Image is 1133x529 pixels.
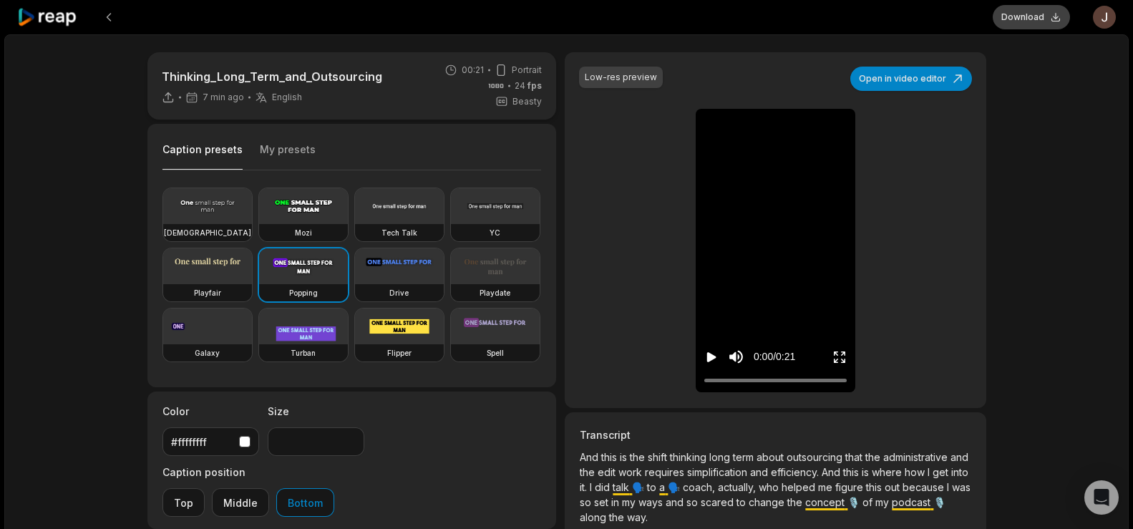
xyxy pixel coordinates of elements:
[164,227,251,238] h3: [DEMOGRAPHIC_DATA]
[718,481,759,493] span: actually,
[950,451,968,463] span: and
[590,481,595,493] span: I
[195,347,220,359] h3: Galaxy
[670,451,709,463] span: thinking
[580,427,971,442] h3: Transcript
[845,451,865,463] span: that
[171,435,233,450] div: #ffffffff
[627,511,648,523] span: way.
[683,481,718,493] span: coach,
[771,466,822,478] span: efficiency.
[487,347,504,359] h3: Spell
[389,287,409,299] h3: Drive
[686,496,701,508] span: so
[818,481,835,493] span: me
[622,496,638,508] span: my
[194,287,221,299] h3: Playfair
[645,466,687,478] span: requires
[162,427,259,456] button: #ffffffff
[289,287,318,299] h3: Popping
[630,451,648,463] span: the
[620,451,630,463] span: is
[709,451,733,463] span: long
[749,496,787,508] span: change
[291,347,316,359] h3: Turban
[162,488,205,517] button: Top
[512,64,542,77] span: Portrait
[648,451,670,463] span: shift
[462,64,484,77] span: 00:21
[659,481,668,493] span: a
[872,466,905,478] span: where
[295,227,312,238] h3: Mozi
[515,79,542,92] span: 24
[480,287,510,299] h3: Playdate
[733,451,757,463] span: term
[850,67,972,91] button: Open in video editor
[952,481,971,493] span: was
[862,466,872,478] span: is
[490,227,500,238] h3: YC
[512,95,542,108] span: Beasty
[272,92,302,103] span: English
[885,481,903,493] span: out
[598,466,618,478] span: edit
[580,496,594,508] span: so
[647,481,659,493] span: to
[687,466,750,478] span: simplification
[875,496,892,508] span: my
[594,496,611,508] span: set
[162,142,243,170] button: Caption presets
[580,451,601,463] span: And
[381,227,417,238] h3: Tech Talk
[862,496,875,508] span: of
[787,496,805,508] span: the
[750,466,771,478] span: and
[993,5,1070,29] button: Download
[276,488,334,517] button: Bottom
[1084,480,1119,515] div: Open Intercom Messenger
[580,511,609,523] span: along
[805,496,847,508] span: concept
[611,496,622,508] span: in
[212,488,269,517] button: Middle
[843,466,862,478] span: this
[787,451,845,463] span: outsourcing
[701,496,736,508] span: scared
[585,71,657,84] div: Low-res preview
[162,404,259,419] label: Color
[757,451,787,463] span: about
[268,404,364,419] label: Size
[905,466,928,478] span: how
[782,481,818,493] span: helped
[892,496,933,508] span: podcast
[618,466,645,478] span: work
[928,466,933,478] span: I
[832,344,847,370] button: Enter Fullscreen
[595,481,613,493] span: did
[727,348,745,366] button: Mute sound
[865,451,883,463] span: the
[162,68,382,85] p: Thinking_Long_Term_and_Outsourcing
[638,496,666,508] span: ways
[162,465,334,480] label: Caption position
[866,481,885,493] span: this
[947,481,952,493] span: I
[527,80,542,91] span: fps
[601,451,620,463] span: this
[666,496,686,508] span: and
[736,496,749,508] span: to
[704,344,719,370] button: Play video
[903,481,947,493] span: because
[613,481,632,493] span: talk
[203,92,244,103] span: 7 min ago
[822,466,843,478] span: And
[883,451,950,463] span: administrative
[580,481,590,493] span: it.
[609,511,627,523] span: the
[951,466,968,478] span: into
[933,466,951,478] span: get
[260,142,316,170] button: My presets
[580,466,598,478] span: the
[759,481,782,493] span: who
